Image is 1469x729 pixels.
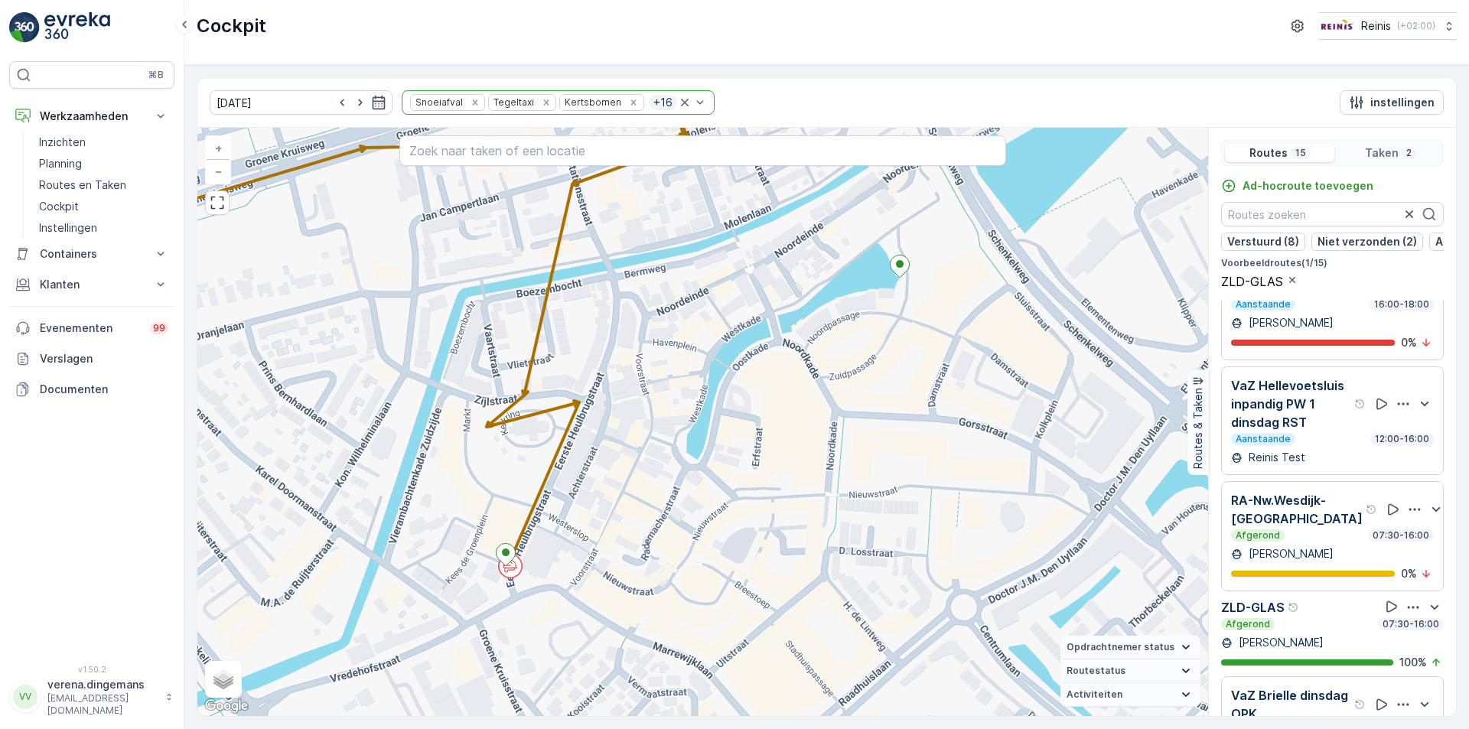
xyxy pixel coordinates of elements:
[201,696,252,716] img: Google
[625,96,642,109] div: Remove Kertsbomen
[40,321,141,336] p: Evenementen
[207,137,230,160] a: In zoomen
[652,95,674,110] p: + 16
[399,135,1006,166] input: Zoek naar taken of een locatie
[489,95,536,109] div: Tegeltaxi
[1365,145,1399,161] p: Taken
[1319,12,1457,40] button: Reinis(+02:00)
[40,109,144,124] p: Werkzaamheden
[9,677,174,717] button: VVverena.dingemans[EMAIL_ADDRESS][DOMAIN_NAME]
[9,374,174,405] a: Documenten
[40,351,168,366] p: Verslagen
[207,662,240,696] a: Layers
[39,135,86,150] p: Inzichten
[1246,450,1305,465] p: Reinis Test
[1405,147,1413,159] p: 2
[44,12,110,43] img: logo_light-DOdMpM7g.png
[1311,233,1423,251] button: Niet verzonden (2)
[1246,546,1334,561] p: [PERSON_NAME]
[1236,635,1324,650] p: [PERSON_NAME]
[560,95,624,109] div: Kertsbomen
[33,174,174,196] a: Routes en Taken
[1366,503,1378,516] div: help tooltippictogram
[1249,145,1288,161] p: Routes
[1371,529,1431,542] p: 07:30-16:00
[201,696,252,716] a: Dit gebied openen in Google Maps (er wordt een nieuw venster geopend)
[1221,274,1283,289] span: ZLD-GLAS
[9,343,174,374] a: Verslagen
[1224,618,1272,630] p: Afgerond
[1340,90,1444,115] button: instellingen
[1060,659,1200,683] summary: Routestatus
[1288,601,1300,613] div: help tooltippictogram
[1191,388,1206,469] p: Routes & Taken
[47,677,158,692] p: verena.dingemans
[39,156,82,171] p: Planning
[1234,529,1282,542] p: Afgerond
[1067,641,1174,653] span: Opdrachtnemer status
[9,269,174,300] button: Klanten
[1354,698,1366,711] div: help tooltippictogram
[1231,686,1351,723] p: VaZ Brielle dinsdag OPK
[33,217,174,239] a: Instellingen
[1221,257,1444,269] p: Voorbeeldroutes ( 1 / 15 )
[9,239,174,269] button: Containers
[1234,298,1292,311] p: Aanstaande
[1246,315,1334,330] p: [PERSON_NAME]
[1373,433,1431,445] p: 12:00-16:00
[148,69,164,81] p: ⌘B
[39,177,126,193] p: Routes en Taken
[1318,234,1417,249] p: Niet verzonden (2)
[1401,335,1417,350] p: 0 %
[1319,18,1355,34] img: Reinis-Logo-Vrijstaand_Tekengebied-1-copy2_aBO4n7j.png
[40,246,144,262] p: Containers
[153,322,165,334] p: 99
[9,313,174,343] a: Evenementen99
[47,692,158,717] p: [EMAIL_ADDRESS][DOMAIN_NAME]
[40,277,144,292] p: Klanten
[1381,618,1441,630] p: 07:30-16:00
[538,96,555,109] div: Remove Tegeltaxi
[40,382,168,397] p: Documenten
[1067,688,1122,701] span: Activiteiten
[1067,665,1125,677] span: Routestatus
[1397,20,1435,32] p: ( +02:00 )
[1221,178,1373,194] a: Ad-hocroute toevoegen
[215,164,223,177] span: −
[1401,566,1417,581] p: 0 %
[1221,202,1444,226] input: Routes zoeken
[411,95,465,109] div: Snoeiafval
[1373,298,1431,311] p: 16:00-18:00
[1354,398,1366,410] div: help tooltippictogram
[9,101,174,132] button: Werkzaamheden
[9,665,174,674] span: v 1.50.2
[1221,598,1285,617] p: ZLD-GLAS
[1234,433,1292,445] p: Aanstaande
[1060,683,1200,707] summary: Activiteiten
[467,96,484,109] div: Remove Snoeiafval
[1227,234,1299,249] p: Verstuurd (8)
[39,199,79,214] p: Cockpit
[1231,376,1351,431] p: VaZ Hellevoetsluis inpandig PW 1 dinsdag RST
[13,685,37,709] div: VV
[33,153,174,174] a: Planning
[207,160,230,183] a: Uitzoomen
[215,142,222,155] span: +
[197,14,266,38] p: Cockpit
[1361,18,1391,34] p: Reinis
[39,220,97,236] p: Instellingen
[1243,178,1373,194] p: Ad-hocroute toevoegen
[210,90,392,115] input: dd/mm/yyyy
[1370,95,1435,110] p: instellingen
[1294,147,1308,159] p: 15
[1221,233,1305,251] button: Verstuurd (8)
[33,132,174,153] a: Inzichten
[9,12,40,43] img: logo
[1231,491,1363,528] p: RA-Nw.Wesdijk-[GEOGRAPHIC_DATA]
[1399,655,1427,670] p: 100 %
[33,196,174,217] a: Cockpit
[1060,636,1200,659] summary: Opdrachtnemer status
